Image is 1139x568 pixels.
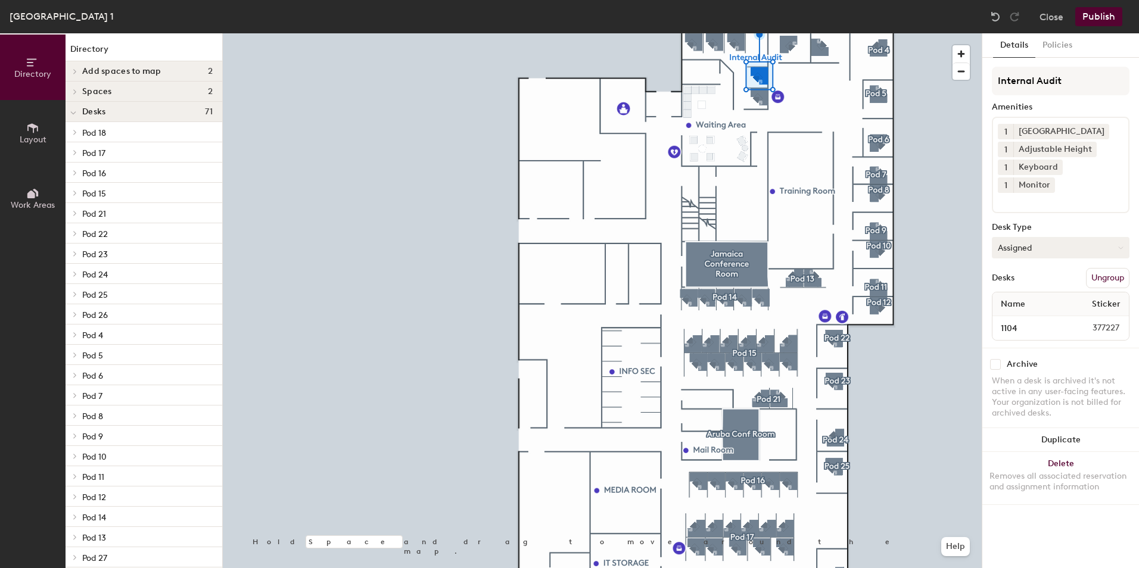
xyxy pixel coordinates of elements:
[11,200,55,210] span: Work Areas
[1013,142,1097,157] div: Adjustable Height
[995,320,1064,336] input: Unnamed desk
[1040,7,1063,26] button: Close
[82,330,103,341] span: Pod 4
[1004,161,1007,174] span: 1
[82,270,108,280] span: Pod 24
[82,249,108,260] span: Pod 23
[82,168,106,179] span: Pod 16
[82,351,103,361] span: Pod 5
[82,209,106,219] span: Pod 21
[82,553,107,563] span: Pod 27
[82,513,106,523] span: Pod 14
[82,472,104,482] span: Pod 11
[1004,126,1007,138] span: 1
[998,177,1013,193] button: 1
[998,124,1013,139] button: 1
[208,87,213,96] span: 2
[82,391,102,401] span: Pod 7
[82,533,106,543] span: Pod 13
[992,237,1129,258] button: Assigned
[992,102,1129,112] div: Amenities
[1035,33,1079,58] button: Policies
[208,67,213,76] span: 2
[989,471,1132,492] div: Removes all associated reservation and assignment information
[82,492,106,503] span: Pod 12
[82,229,108,239] span: Pod 22
[993,33,1035,58] button: Details
[66,43,222,61] h1: Directory
[82,189,106,199] span: Pod 15
[941,537,970,556] button: Help
[992,376,1129,419] div: When a desk is archived it's not active in any user-facing features. Your organization is not bil...
[82,128,106,138] span: Pod 18
[1075,7,1122,26] button: Publish
[82,67,161,76] span: Add spaces to map
[995,294,1031,315] span: Name
[1004,143,1007,156] span: 1
[82,107,105,117] span: Desks
[982,428,1139,452] button: Duplicate
[1013,124,1109,139] div: [GEOGRAPHIC_DATA]
[10,9,114,24] div: [GEOGRAPHIC_DATA] 1
[998,160,1013,175] button: 1
[1086,268,1129,288] button: Ungroup
[82,310,108,320] span: Pod 26
[205,107,213,117] span: 71
[998,142,1013,157] button: 1
[1004,179,1007,192] span: 1
[1086,294,1126,315] span: Sticker
[82,148,105,158] span: Pod 17
[989,11,1001,23] img: Undo
[1007,360,1038,369] div: Archive
[992,223,1129,232] div: Desk Type
[1009,11,1020,23] img: Redo
[14,69,51,79] span: Directory
[82,452,107,462] span: Pod 10
[82,371,103,381] span: Pod 6
[82,411,103,422] span: Pod 8
[992,273,1014,283] div: Desks
[82,87,112,96] span: Spaces
[982,452,1139,504] button: DeleteRemoves all associated reservation and assignment information
[1013,160,1063,175] div: Keyboard
[1064,322,1126,335] span: 377227
[1013,177,1055,193] div: Monitor
[82,290,108,300] span: Pod 25
[20,135,46,145] span: Layout
[82,432,103,442] span: Pod 9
